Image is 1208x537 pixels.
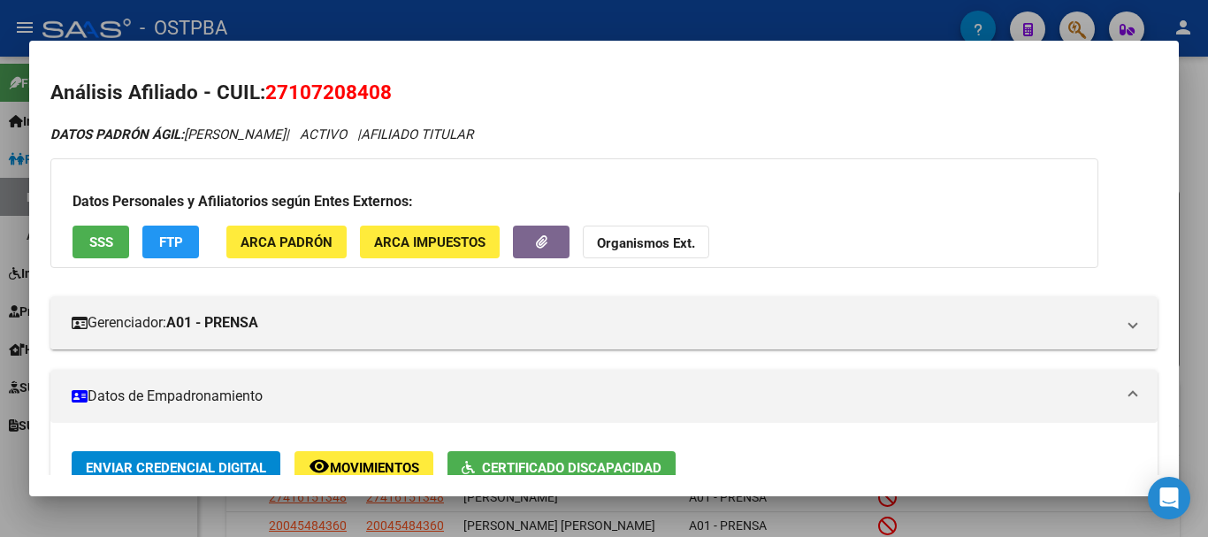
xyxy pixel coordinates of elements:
[73,226,129,258] button: SSS
[583,226,709,258] button: Organismos Ext.
[482,460,661,476] span: Certificado Discapacidad
[50,78,1158,108] h2: Análisis Afiliado - CUIL:
[1148,477,1190,519] div: Open Intercom Messenger
[166,312,258,334] strong: A01 - PRENSA
[265,81,392,104] span: 27107208408
[447,451,676,484] button: Certificado Discapacidad
[50,127,184,142] strong: DATOS PADRÓN ÁGIL:
[73,191,1076,212] h3: Datos Personales y Afiliatorios según Entes Externos:
[89,234,113,250] span: SSS
[50,127,473,142] i: | ACTIVO |
[159,234,183,250] span: FTP
[241,234,333,250] span: ARCA Padrón
[330,460,419,476] span: Movimientos
[50,370,1158,423] mat-expansion-panel-header: Datos de Empadronamiento
[361,127,473,142] span: AFILIADO TITULAR
[86,460,266,476] span: Enviar Credencial Digital
[50,296,1158,349] mat-expansion-panel-header: Gerenciador:A01 - PRENSA
[142,226,199,258] button: FTP
[72,451,280,484] button: Enviar Credencial Digital
[360,226,500,258] button: ARCA Impuestos
[72,312,1115,334] mat-panel-title: Gerenciador:
[294,451,433,484] button: Movimientos
[72,386,1115,407] mat-panel-title: Datos de Empadronamiento
[50,127,286,142] span: [PERSON_NAME]
[226,226,347,258] button: ARCA Padrón
[374,234,485,250] span: ARCA Impuestos
[309,456,330,477] mat-icon: remove_red_eye
[597,235,695,251] strong: Organismos Ext.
